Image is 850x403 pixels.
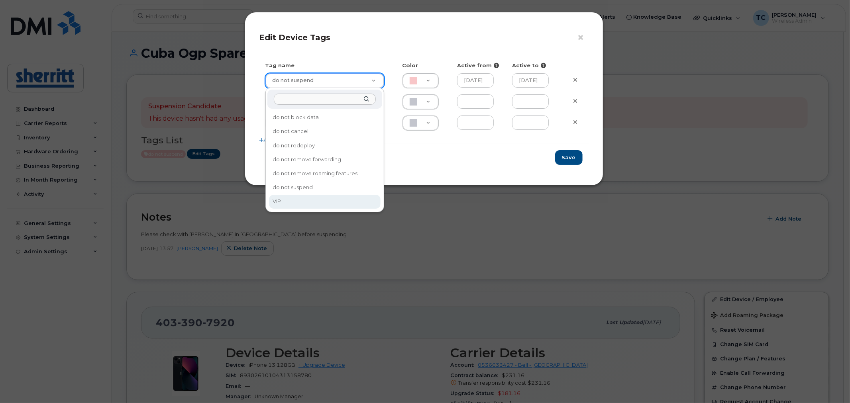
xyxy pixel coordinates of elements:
div: do not redeploy [270,139,380,152]
div: do not suspend [270,181,380,194]
div: VIP [270,196,380,208]
div: do not remove roaming features [270,167,380,180]
div: do not block data [270,111,380,123]
div: do not cancel [270,125,380,138]
div: do not remove forwarding [270,153,380,166]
